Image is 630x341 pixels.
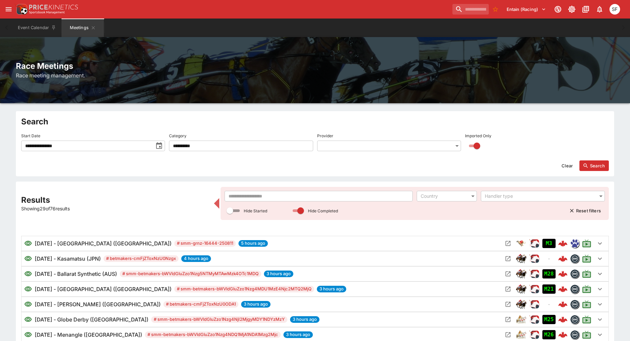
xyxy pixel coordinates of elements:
[529,314,540,325] div: ParallelRacing Handler
[608,2,622,17] button: Sugaluopea Filipaina
[516,253,526,264] img: horse_racing.png
[181,255,211,262] span: 4 hours ago
[153,140,165,152] button: toggle date time picker
[529,238,540,249] div: ParallelRacing Handler
[542,330,556,339] div: Imported to Jetbet as OPEN
[283,331,313,338] span: 3 hours ago
[529,329,540,340] img: racing.png
[570,254,579,263] div: betmakers
[62,19,104,37] button: Meetings
[24,300,32,308] svg: Visible
[570,239,579,248] img: grnz.png
[582,284,591,294] svg: Live
[582,300,591,309] svg: Live
[529,299,540,310] div: ParallelRacing Handler
[21,116,609,127] h2: Search
[516,284,526,294] div: horse_racing
[29,11,65,14] img: Sportsbook Management
[558,269,567,278] img: logo-cerberus--red.svg
[570,269,579,278] div: betmakers
[21,205,210,212] p: Showing 29 of 76 results
[558,300,567,309] img: logo-cerberus--red.svg
[529,269,540,279] img: racing.png
[542,269,556,278] div: Imported to Jetbet as OPEN
[35,270,117,278] h6: [DATE] - Ballarat Synthetic (AUS)
[570,315,579,324] div: betmakers
[582,239,591,248] svg: Live
[21,133,40,139] p: Start Date
[317,286,346,292] span: 3 hours ago
[290,316,319,323] span: 3 hours ago
[609,4,620,15] div: Sugaluopea Filipaina
[566,3,578,15] button: Toggle light/dark mode
[529,314,540,325] img: racing.png
[16,71,614,79] h6: Race meeting management.
[16,61,614,71] h2: Race Meetings
[529,329,540,340] div: ParallelRacing Handler
[570,254,579,263] img: betmakers.png
[3,3,15,15] button: open drawer
[169,133,187,139] p: Category
[120,271,261,277] span: # smm-betmakers-bWVldGluZzo1Nzg5NTMyMTAwMzk4OTc1MDQ
[503,329,513,340] button: Open Meeting
[24,316,32,323] svg: Visible
[582,315,591,324] svg: Live
[516,314,526,325] img: harness_racing.png
[21,195,210,205] h2: Results
[35,331,142,339] h6: [DATE] - Menangle ([GEOGRAPHIC_DATA])
[516,299,526,310] img: horse_racing.png
[516,238,526,249] img: greyhound_racing.png
[24,239,32,247] svg: Visible
[570,270,579,278] img: betmakers.png
[516,269,526,279] img: horse_racing.png
[516,284,526,294] img: horse_racing.png
[163,301,238,308] span: # betmakers-cmFjZToxNzU0ODA1
[570,239,579,248] div: grnz
[542,315,556,324] div: Imported to Jetbet as OPEN
[238,240,268,247] span: 5 hours ago
[516,253,526,264] div: horse_racing
[529,253,540,264] img: racing.png
[570,330,579,339] img: betmakers.png
[241,301,271,308] span: 3 hours ago
[151,316,287,323] span: # smm-betmakers-bWVldGluZzo1Nzg4NjI2MjgyMDY1NDYzMzY
[542,254,556,263] div: No Jetbet
[15,3,28,16] img: PriceKinetics Logo
[542,284,556,294] div: Imported to Jetbet as OPEN
[516,329,526,340] div: harness_racing
[24,285,32,293] svg: Visible
[516,299,526,310] div: horse_racing
[29,5,78,10] img: PriceKinetics
[570,285,579,293] img: betmakers.png
[465,133,491,139] p: Imported Only
[14,19,60,37] button: Event Calendar
[264,271,293,277] span: 3 hours ago
[503,253,513,264] button: Open Meeting
[503,269,513,279] button: Open Meeting
[542,239,556,248] div: Imported to Jetbet as OPEN
[542,300,556,309] div: No Jetbet
[580,3,592,15] button: Documentation
[558,160,577,171] button: Clear
[503,238,513,249] button: Open Meeting
[529,238,540,249] img: racing.png
[558,330,567,339] img: logo-cerberus--red.svg
[485,193,594,199] div: Handler type
[452,4,489,15] input: search
[317,133,333,139] p: Provider
[558,284,567,294] img: logo-cerberus--red.svg
[503,4,550,15] button: Select Tenant
[244,208,267,214] p: Hide Started
[529,269,540,279] div: ParallelRacing Handler
[582,254,591,263] svg: Live
[104,255,179,262] span: # betmakers-cmFjZToxNzU0Nzgx
[570,284,579,294] div: betmakers
[558,315,567,324] img: logo-cerberus--red.svg
[35,239,172,247] h6: [DATE] - [GEOGRAPHIC_DATA] ([GEOGRAPHIC_DATA])
[529,253,540,264] div: ParallelRacing Handler
[582,269,591,278] svg: Live
[570,300,579,309] img: betmakers.png
[35,255,101,263] h6: [DATE] - Kasamatsu (JPN)
[582,330,591,339] svg: Live
[558,254,567,263] img: logo-cerberus--red.svg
